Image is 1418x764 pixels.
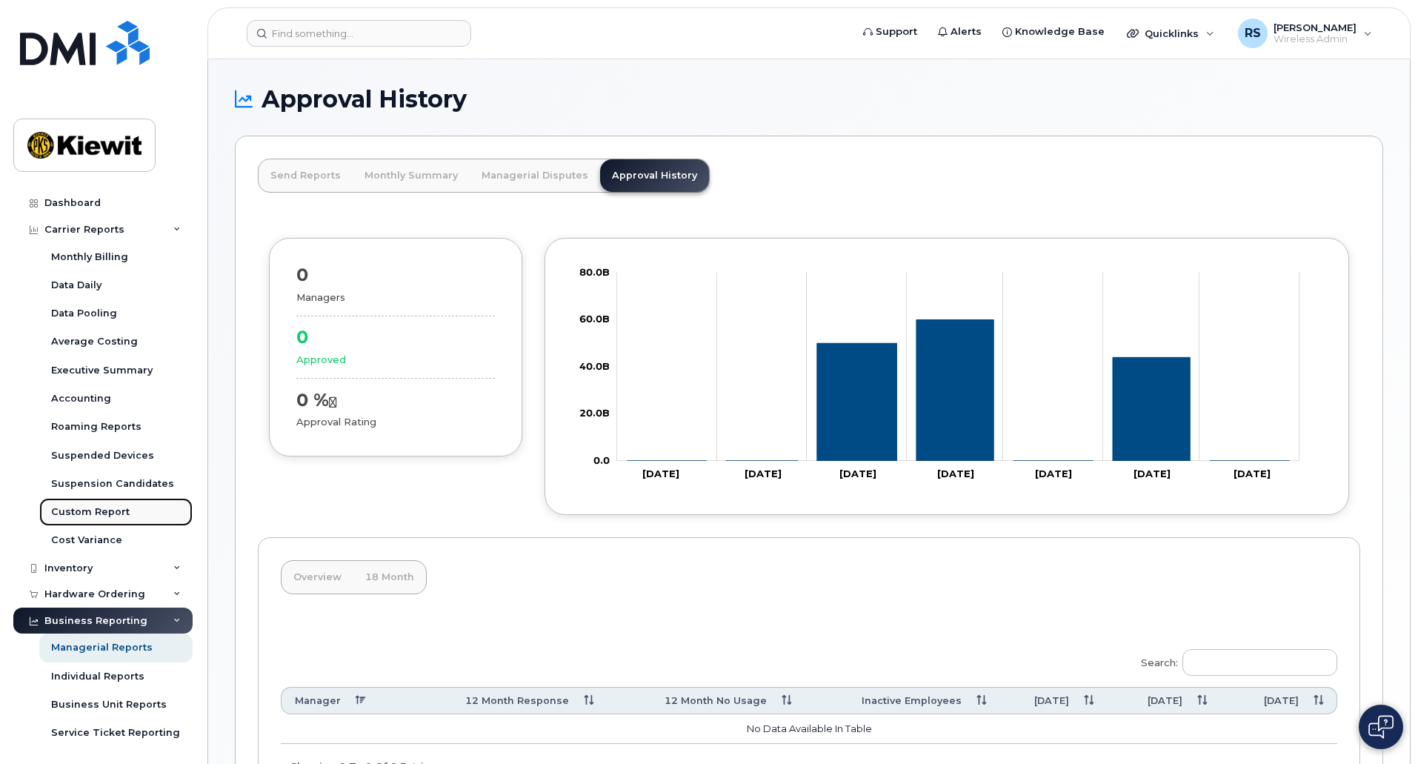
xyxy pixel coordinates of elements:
tspan: 40.0B [579,360,610,372]
th: Jun 25: activate to sort column ascending [1107,687,1220,714]
img: Open chat [1368,715,1394,739]
th: 12 Month No Usage: activate to sort column ascending [607,687,805,714]
a: Overview [282,561,353,594]
tspan: [DATE] [839,468,876,479]
th: 12 Month Response: activate to sort column ascending [407,687,606,714]
a: Approval History [600,159,709,192]
td: No data available in table [281,714,1337,744]
th: Inactive Employees: activate to sort column ascending [805,687,999,714]
tspan: 0.0 [593,454,610,466]
h1: Approval History [235,86,1383,112]
div: Approval Rating [296,415,495,429]
tspan: [DATE] [1234,468,1271,479]
div: 0 [296,265,495,285]
tspan: [DATE] [1134,468,1171,479]
div: Approved [296,353,495,367]
tspan: [DATE] [937,468,974,479]
tspan: 20.0B [579,408,610,419]
a: Monthly Summary [353,159,470,192]
g: Series [627,320,1289,462]
tspan: [DATE] [745,468,782,479]
a: 18 Month [353,561,426,594]
tspan: 60.0B [579,313,610,325]
a: Managerial Disputes [470,159,600,192]
tspan: [DATE] [1035,468,1072,479]
tspan: [DATE] [642,468,679,479]
th: May 25: activate to sort column ascending [1220,687,1337,714]
th: Jul 25: activate to sort column ascending [999,687,1108,714]
div: 0 [296,328,495,347]
a: Send Reports [259,159,353,192]
div: Managers [296,290,495,305]
g: Chart [579,266,1299,479]
div: 0 % [296,391,495,410]
tspan: 80.0B [579,266,610,278]
label: Search: [1131,640,1337,681]
th: Manager: activate to sort column descending [281,687,407,714]
input: Search: [1182,649,1337,676]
